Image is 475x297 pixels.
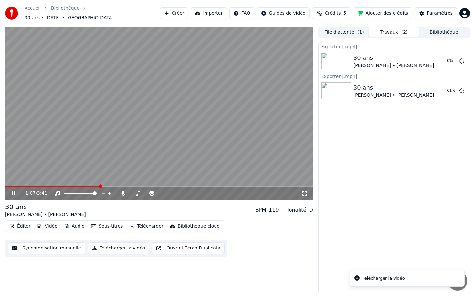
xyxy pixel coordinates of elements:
[309,206,313,214] div: D
[255,206,266,214] div: BPM
[269,206,279,214] div: 119
[89,222,126,231] button: Sous-titres
[34,222,60,231] button: Vidéo
[287,206,307,214] div: Tonalité
[25,15,114,21] span: 30 ans • [DATE] • [GEOGRAPHIC_DATA]
[369,27,419,37] button: Travaux
[343,10,346,16] span: 5
[37,190,47,196] span: 3:41
[357,29,364,36] span: ( 1 )
[26,190,36,196] span: 1:07
[7,222,33,231] button: Éditer
[152,242,225,254] button: Ouvrir l'Ecran Duplicata
[8,242,85,254] button: Synchronisation manuelle
[354,62,434,69] div: [PERSON_NAME] • [PERSON_NAME]
[229,7,254,19] button: FAQ
[26,190,41,196] div: /
[51,5,79,12] a: Bibliothèque
[319,27,369,37] button: File d'attente
[5,7,18,20] img: youka
[319,72,470,80] div: Exporter [.mp4]
[447,58,457,64] div: 0 %
[312,7,351,19] button: Crédits5
[127,222,166,231] button: Télécharger
[191,7,227,19] button: Importer
[319,42,470,50] div: Exporter [.mp4]
[354,53,434,62] div: 30 ans
[88,242,150,254] button: Télécharger la vidéo
[354,83,434,92] div: 30 ans
[415,7,457,19] button: Paramètres
[419,27,469,37] button: Bibliothèque
[25,5,41,12] a: Accueil
[5,211,86,218] div: [PERSON_NAME] • [PERSON_NAME]
[325,10,341,16] span: Crédits
[427,10,453,16] div: Paramètres
[257,7,310,19] button: Guides de vidéo
[401,29,408,36] span: ( 2 )
[61,222,87,231] button: Audio
[354,7,412,19] button: Ajouter des crédits
[5,202,86,211] div: 30 ans
[447,88,457,93] div: 61 %
[160,7,188,19] button: Créer
[363,275,405,281] div: Télécharger la vidéo
[25,5,160,21] nav: breadcrumb
[354,92,434,99] div: [PERSON_NAME] • [PERSON_NAME]
[178,223,220,229] div: Bibliothèque cloud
